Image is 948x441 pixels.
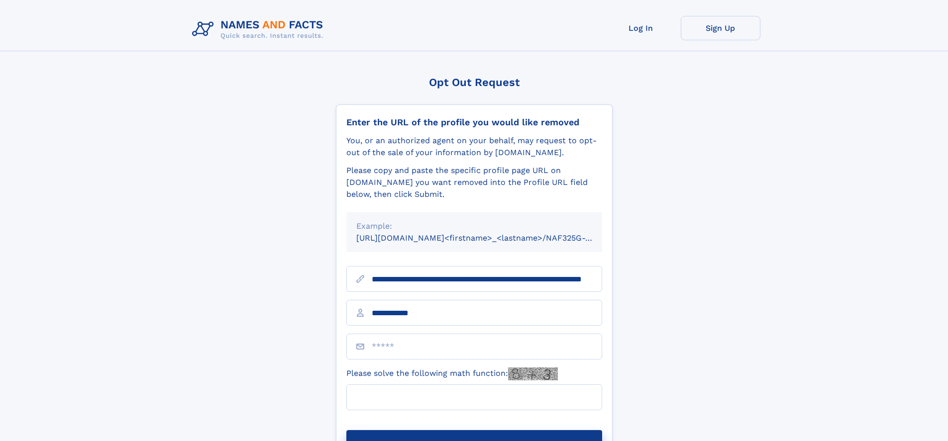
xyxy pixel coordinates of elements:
div: Opt Out Request [336,76,613,88]
small: [URL][DOMAIN_NAME]<firstname>_<lastname>/NAF325G-xxxxxxxx [356,233,621,243]
img: Logo Names and Facts [188,16,331,43]
div: Example: [356,220,592,232]
label: Please solve the following math function: [346,367,558,380]
div: Enter the URL of the profile you would like removed [346,117,602,128]
a: Log In [601,16,681,40]
div: You, or an authorized agent on your behalf, may request to opt-out of the sale of your informatio... [346,135,602,159]
div: Please copy and paste the specific profile page URL on [DOMAIN_NAME] you want removed into the Pr... [346,165,602,200]
a: Sign Up [681,16,760,40]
